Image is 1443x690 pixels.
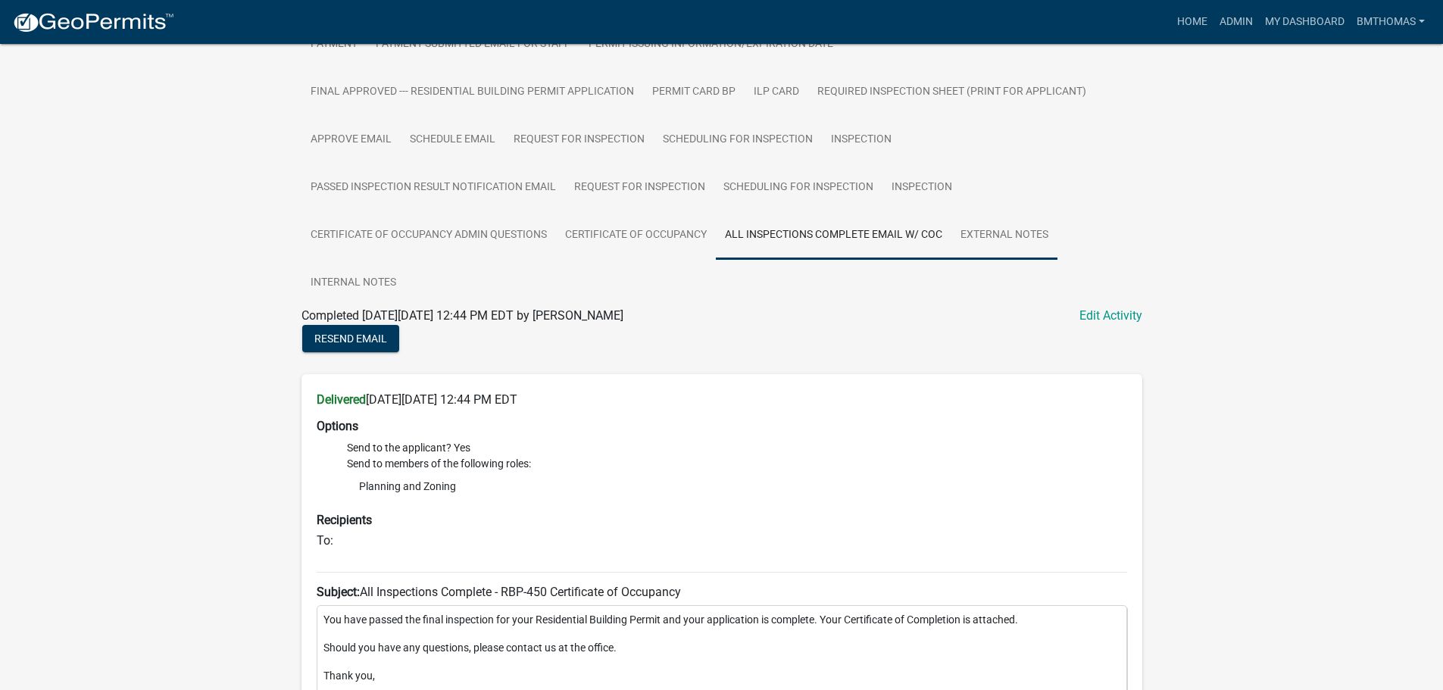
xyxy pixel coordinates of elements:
[1079,307,1142,325] a: Edit Activity
[1171,8,1213,36] a: Home
[822,116,901,164] a: Inspection
[301,20,367,69] a: Payment
[882,164,961,212] a: Inspection
[716,211,951,260] a: All Inspections Complete Email W/ COC
[317,392,366,407] strong: Delivered
[317,419,358,433] strong: Options
[1213,8,1259,36] a: Admin
[301,116,401,164] a: Approve Email
[317,533,1127,548] h6: To:
[314,333,387,345] span: Resend Email
[317,585,1127,599] h6: All Inspections Complete - RBP-450 Certificate of Occupancy
[323,668,1120,684] p: Thank you,
[401,116,504,164] a: Schedule Email
[565,164,714,212] a: Request for Inspection
[323,612,1120,628] p: You have passed the final inspection for your Residential Building Permit and your application is...
[301,211,556,260] a: Certificate of Occupancy Admin Questions
[951,211,1057,260] a: External Notes
[643,68,745,117] a: Permit Card BP
[347,456,1127,501] li: Send to members of the following roles:
[1259,8,1351,36] a: My Dashboard
[323,640,1120,656] p: Should you have any questions, please contact us at the office.
[347,475,1127,498] li: Planning and Zoning
[579,20,842,69] a: Permit Issuing Information/Expiration Date
[367,20,579,69] a: Payment Submitted Email For Staff
[1351,8,1431,36] a: bmthomas
[504,116,654,164] a: Request for Inspection
[317,392,1127,407] h6: [DATE][DATE] 12:44 PM EDT
[301,308,623,323] span: Completed [DATE][DATE] 12:44 PM EDT by [PERSON_NAME]
[301,164,565,212] a: Passed Inspection Result Notification Email
[301,68,643,117] a: FINAL Approved --- Residential Building Permit Application
[808,68,1095,117] a: Required Inspection Sheet (Print for Applicant)
[745,68,808,117] a: ILP Card
[714,164,882,212] a: Scheduling for Inspection
[347,440,1127,456] li: Send to the applicant? Yes
[317,513,372,527] strong: Recipients
[302,325,399,352] button: Resend Email
[317,585,360,599] strong: Subject:
[556,211,716,260] a: Certificate of Occupancy
[654,116,822,164] a: Scheduling for Inspection
[301,259,405,308] a: Internal Notes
